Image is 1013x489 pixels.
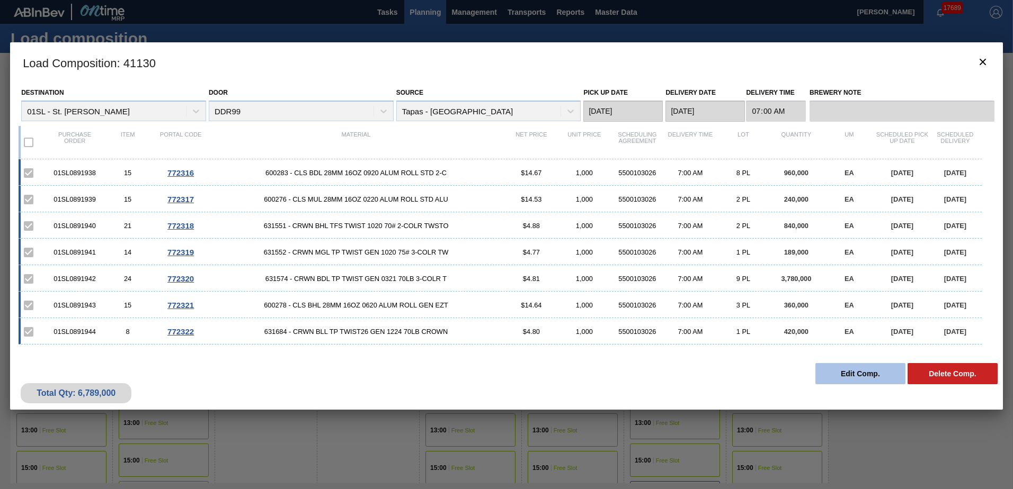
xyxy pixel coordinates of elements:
[167,327,194,336] span: 772322
[784,248,808,256] span: 189,000
[781,275,811,283] span: 3,780,000
[784,328,808,336] span: 420,000
[845,275,854,283] span: EA
[167,274,194,283] span: 772320
[845,222,854,230] span: EA
[558,328,611,336] div: 1,000
[611,131,664,153] div: Scheduling Agreement
[505,131,558,153] div: Net Price
[167,168,194,177] span: 772316
[29,388,123,398] div: Total Qty: 6,789,000
[784,222,808,230] span: 840,000
[908,363,998,384] button: Delete Comp.
[583,89,628,96] label: Pick up Date
[207,131,505,153] div: Material
[891,169,913,177] span: [DATE]
[154,221,207,230] div: Go to Order
[154,327,207,336] div: Go to Order
[845,328,854,336] span: EA
[665,89,715,96] label: Delivery Date
[21,89,64,96] label: Destination
[845,248,854,256] span: EA
[505,222,558,230] div: $4.88
[558,301,611,309] div: 1,000
[154,131,207,153] div: Portal code
[784,169,808,177] span: 960,000
[944,195,966,203] span: [DATE]
[558,169,611,177] div: 1,000
[48,169,101,177] div: 01SL0891938
[48,195,101,203] div: 01SL0891939
[845,169,854,177] span: EA
[815,363,905,384] button: Edit Comp.
[891,195,913,203] span: [DATE]
[101,248,154,256] div: 14
[167,248,194,257] span: 772319
[664,301,717,309] div: 7:00 AM
[207,195,505,203] span: 600276 - CLS MUL 28MM 16OZ 0220 ALUM ROLL STD ALU
[583,101,663,122] input: mm/dd/yyyy
[944,169,966,177] span: [DATE]
[48,301,101,309] div: 01SL0891943
[717,248,770,256] div: 1 PL
[10,42,1003,83] h3: Load Composition : 41130
[664,275,717,283] div: 7:00 AM
[209,89,228,96] label: Door
[845,195,854,203] span: EA
[891,328,913,336] span: [DATE]
[717,275,770,283] div: 9 PL
[154,274,207,283] div: Go to Order
[929,131,982,153] div: Scheduled Delivery
[48,275,101,283] div: 01SL0891942
[48,328,101,336] div: 01SL0891944
[101,328,154,336] div: 8
[717,301,770,309] div: 3 PL
[611,275,664,283] div: 5500103026
[101,222,154,230] div: 21
[505,275,558,283] div: $4.81
[891,301,913,309] span: [DATE]
[558,248,611,256] div: 1,000
[717,195,770,203] div: 2 PL
[558,275,611,283] div: 1,000
[167,221,194,230] span: 772318
[611,195,664,203] div: 5500103026
[784,301,808,309] span: 360,000
[944,275,966,283] span: [DATE]
[101,131,154,153] div: Item
[944,328,966,336] span: [DATE]
[505,169,558,177] div: $14.67
[876,131,929,153] div: Scheduled Pick up Date
[558,131,611,153] div: Unit Price
[558,222,611,230] div: 1,000
[717,328,770,336] div: 1 PL
[611,169,664,177] div: 5500103026
[505,195,558,203] div: $14.53
[717,131,770,153] div: Lot
[101,301,154,309] div: 15
[167,301,194,310] span: 772321
[48,131,101,153] div: Purchase order
[207,169,505,177] span: 600283 - CLS BDL 28MM 16OZ 0920 ALUM ROLL STD 2-C
[396,89,423,96] label: Source
[664,131,717,153] div: Delivery Time
[154,168,207,177] div: Go to Order
[784,195,808,203] span: 240,000
[154,195,207,204] div: Go to Order
[558,195,611,203] div: 1,000
[154,248,207,257] div: Go to Order
[101,195,154,203] div: 15
[664,169,717,177] div: 7:00 AM
[665,101,745,122] input: mm/dd/yyyy
[944,222,966,230] span: [DATE]
[207,301,505,309] span: 600278 - CLS BHL 28MM 16OZ 0620 ALUM ROLL GEN EZT
[101,275,154,283] div: 24
[48,248,101,256] div: 01SL0891941
[746,85,806,101] label: Delivery Time
[207,222,505,230] span: 631551 - CRWN BHL TFS TWIST 1020 70# 2-COLR TWSTO
[154,301,207,310] div: Go to Order
[207,248,505,256] span: 631552 - CRWN MGL TP TWIST GEN 1020 75# 3-COLR TW
[664,222,717,230] div: 7:00 AM
[823,131,876,153] div: UM
[505,248,558,256] div: $4.77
